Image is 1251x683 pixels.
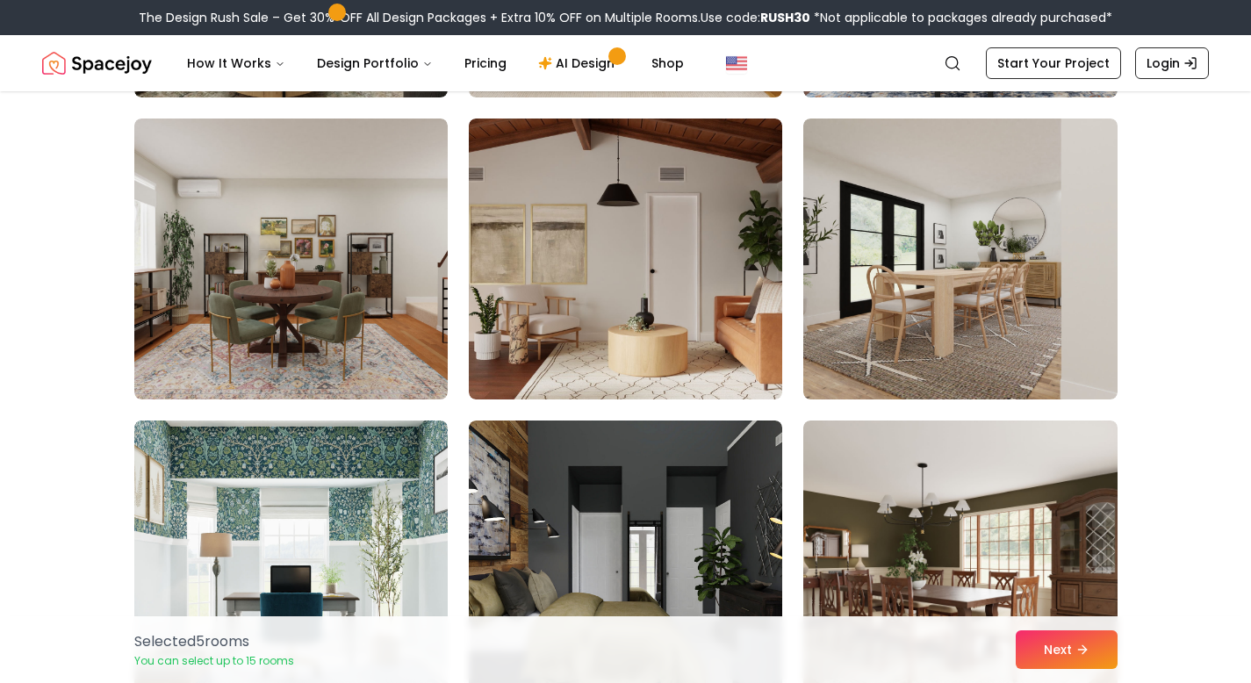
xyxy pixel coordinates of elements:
span: *Not applicable to packages already purchased* [810,9,1112,26]
img: United States [726,53,747,74]
a: Shop [637,46,698,81]
nav: Global [42,35,1209,91]
button: Next [1016,630,1118,669]
button: How It Works [173,46,299,81]
button: Design Portfolio [303,46,447,81]
img: Room room-74 [469,119,782,399]
a: Pricing [450,46,521,81]
div: The Design Rush Sale – Get 30% OFF All Design Packages + Extra 10% OFF on Multiple Rooms. [139,9,1112,26]
a: Spacejoy [42,46,152,81]
p: Selected 5 room s [134,631,294,652]
a: AI Design [524,46,634,81]
b: RUSH30 [760,9,810,26]
nav: Main [173,46,698,81]
span: Use code: [701,9,810,26]
img: Room room-75 [803,119,1117,399]
a: Start Your Project [986,47,1121,79]
a: Login [1135,47,1209,79]
img: Spacejoy Logo [42,46,152,81]
img: Room room-73 [134,119,448,399]
p: You can select up to 15 rooms [134,654,294,668]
